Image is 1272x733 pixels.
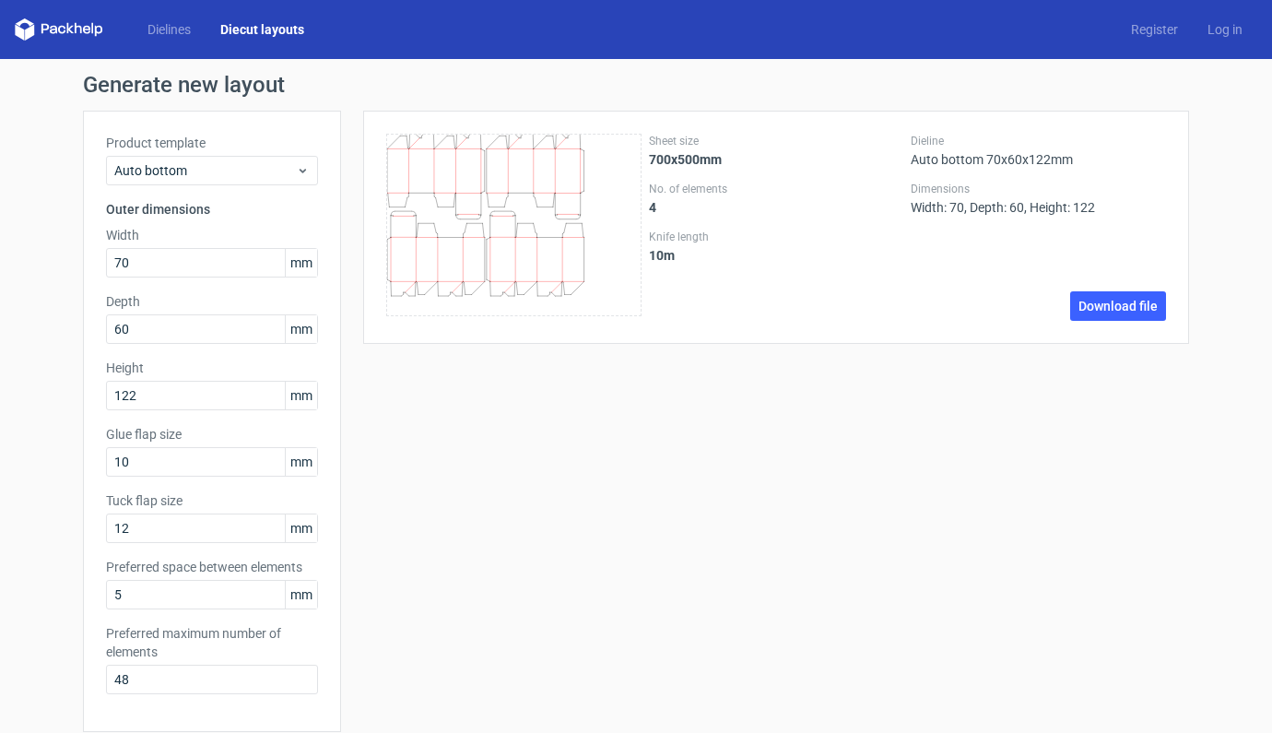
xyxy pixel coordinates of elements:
span: mm [285,448,317,476]
span: mm [285,514,317,542]
div: Width: 70, Depth: 60, Height: 122 [911,182,1166,215]
label: Dieline [911,134,1166,148]
label: Preferred space between elements [106,558,318,576]
strong: 4 [649,200,656,215]
a: Log in [1193,20,1257,39]
label: Product template [106,134,318,152]
label: Dimensions [911,182,1166,196]
label: Tuck flap size [106,491,318,510]
label: Height [106,359,318,377]
h3: Outer dimensions [106,200,318,219]
label: Sheet size [649,134,904,148]
a: Dielines [133,20,206,39]
a: Download file [1070,291,1166,321]
span: mm [285,382,317,409]
label: Depth [106,292,318,311]
label: Glue flap size [106,425,318,443]
span: mm [285,581,317,609]
a: Register [1116,20,1193,39]
label: Preferred maximum number of elements [106,624,318,661]
label: No. of elements [649,182,904,196]
h1: Generate new layout [83,74,1189,96]
label: Knife length [649,230,904,244]
span: Auto bottom [114,161,296,180]
div: Auto bottom 70x60x122mm [911,134,1166,167]
a: Diecut layouts [206,20,319,39]
strong: 10 m [649,248,675,263]
label: Width [106,226,318,244]
strong: 700x500mm [649,152,722,167]
span: mm [285,249,317,277]
span: mm [285,315,317,343]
